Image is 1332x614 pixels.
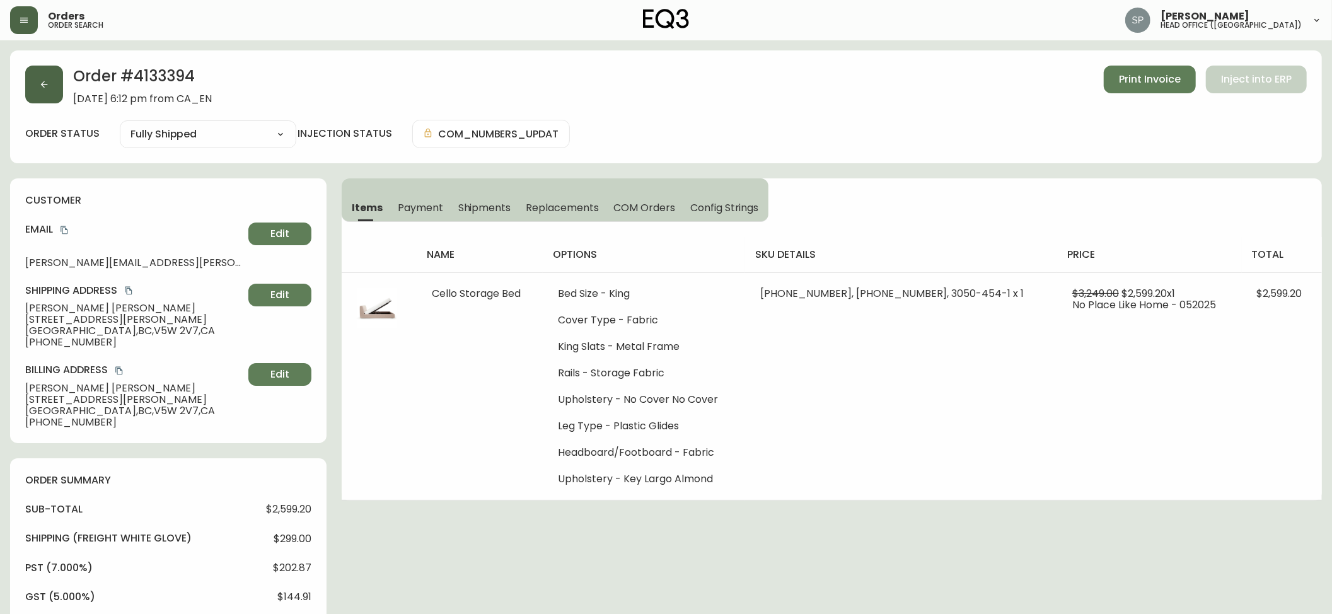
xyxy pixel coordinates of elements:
[690,201,758,214] span: Config Strings
[58,224,71,236] button: copy
[25,257,243,269] span: [PERSON_NAME][EMAIL_ADDRESS][PERSON_NAME][DOMAIN_NAME]
[1121,286,1175,301] span: $2,599.20 x 1
[458,201,511,214] span: Shipments
[643,9,690,29] img: logo
[122,284,135,297] button: copy
[25,284,243,298] h4: Shipping Address
[25,337,243,348] span: [PHONE_NUMBER]
[25,394,243,405] span: [STREET_ADDRESS][PERSON_NAME]
[1257,286,1302,301] span: $2,599.20
[25,223,243,236] h4: Email
[1104,66,1196,93] button: Print Invoice
[558,473,729,485] li: Upholstery - Key Largo Almond
[270,227,289,241] span: Edit
[1161,21,1302,29] h5: head office ([GEOGRAPHIC_DATA])
[558,447,729,458] li: Headboard/Footboard - Fabric
[248,284,311,306] button: Edit
[427,248,533,262] h4: name
[1252,248,1312,262] h4: total
[25,590,95,604] h4: gst (5.000%)
[270,368,289,381] span: Edit
[558,420,729,432] li: Leg Type - Plastic Glides
[1067,248,1232,262] h4: price
[25,405,243,417] span: [GEOGRAPHIC_DATA] , BC , V5W 2V7 , CA
[432,286,521,301] span: Cello Storage Bed
[526,201,598,214] span: Replacements
[73,93,212,105] span: [DATE] 6:12 pm from CA_EN
[25,531,192,545] h4: Shipping ( Freight White Glove )
[558,315,729,326] li: Cover Type - Fabric
[553,248,734,262] h4: options
[48,11,84,21] span: Orders
[25,502,83,516] h4: sub-total
[25,473,311,487] h4: order summary
[558,341,729,352] li: King Slats - Metal Frame
[73,66,212,93] h2: Order # 4133394
[248,363,311,386] button: Edit
[357,288,397,328] img: 45241420-8630-4ac5-a831-cec8f4bef19eOptional[cello-queen-fabric-storage-bed].jpg
[25,325,243,337] span: [GEOGRAPHIC_DATA] , BC , V5W 2V7 , CA
[248,223,311,245] button: Edit
[25,303,243,314] span: [PERSON_NAME] [PERSON_NAME]
[1119,72,1181,86] span: Print Invoice
[113,364,125,377] button: copy
[25,194,311,207] h4: customer
[398,201,443,214] span: Payment
[614,201,676,214] span: COM Orders
[25,363,243,377] h4: Billing Address
[277,591,311,603] span: $144.91
[25,383,243,394] span: [PERSON_NAME] [PERSON_NAME]
[25,417,243,428] span: [PHONE_NUMBER]
[1125,8,1150,33] img: 0cb179e7bf3690758a1aaa5f0aafa0b4
[1072,298,1216,312] span: No Place Like Home - 052025
[352,201,383,214] span: Items
[274,533,311,545] span: $299.00
[270,288,289,302] span: Edit
[558,368,729,379] li: Rails - Storage Fabric
[558,288,729,299] li: Bed Size - King
[266,504,311,515] span: $2,599.20
[273,562,311,574] span: $202.87
[25,561,93,575] h4: pst (7.000%)
[760,286,1024,301] span: [PHONE_NUMBER], [PHONE_NUMBER], 3050-454-1 x 1
[1072,286,1119,301] span: $3,249.00
[25,314,243,325] span: [STREET_ADDRESS][PERSON_NAME]
[558,394,729,405] li: Upholstery - No Cover No Cover
[25,127,100,141] label: order status
[48,21,103,29] h5: order search
[755,248,1047,262] h4: sku details
[298,127,392,141] h4: injection status
[1161,11,1249,21] span: [PERSON_NAME]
